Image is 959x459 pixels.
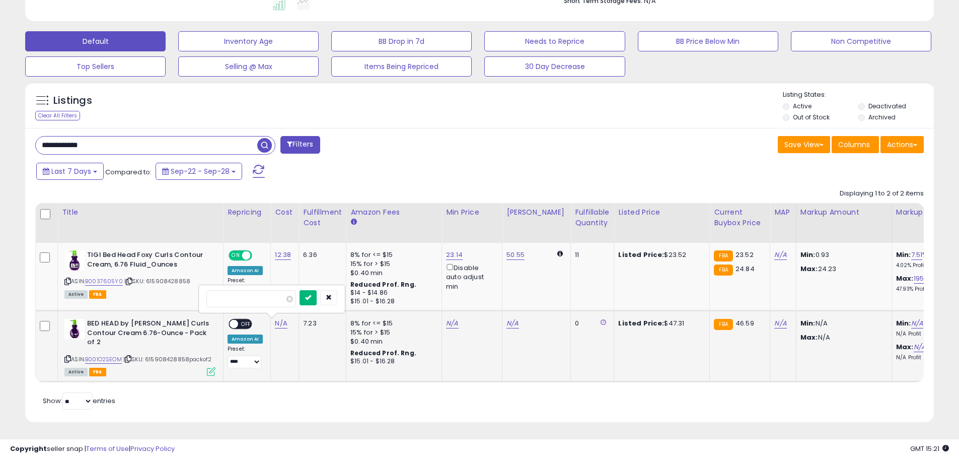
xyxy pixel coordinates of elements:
[800,264,818,274] strong: Max:
[575,250,606,259] div: 11
[506,318,519,329] a: N/A
[800,333,884,342] p: N/A
[64,319,215,375] div: ASIN:
[171,166,230,176] span: Sep-22 - Sep-28
[350,297,434,306] div: $15.01 - $16.28
[800,333,818,342] strong: Max:
[275,250,291,260] a: 12.38
[331,56,472,77] button: Items Being Repriced
[793,113,830,121] label: Out of Stock
[774,318,786,329] a: N/A
[85,355,122,364] a: B001O2SEOM
[896,342,914,352] b: Max:
[791,31,931,51] button: Non Competitive
[64,290,88,299] span: All listings currently available for purchase on Amazon
[896,250,911,259] b: Min:
[228,277,263,300] div: Preset:
[156,163,242,180] button: Sep-22 - Sep-28
[896,274,914,283] b: Max:
[783,90,934,100] p: Listing States:
[896,318,911,328] b: Min:
[228,335,263,344] div: Amazon AI
[800,250,816,259] strong: Min:
[800,265,884,274] p: 24.23
[275,207,294,218] div: Cost
[484,31,625,51] button: Needs to Reprice
[10,444,175,454] div: seller snap | |
[64,319,85,339] img: 31schpm58nL._SL40_.jpg
[618,250,664,259] b: Listed Price:
[228,207,266,218] div: Repricing
[303,207,342,228] div: Fulfillment Cost
[25,56,166,77] button: Top Sellers
[618,207,705,218] div: Listed Price
[85,277,123,286] a: B0037605Y0
[446,262,494,291] div: Disable auto adjust min
[832,136,879,153] button: Columns
[36,163,104,180] button: Last 7 Days
[64,368,88,376] span: All listings currently available for purchase on Amazon
[89,368,106,376] span: FBA
[350,259,434,269] div: 15% for > $15
[868,113,896,121] label: Archived
[275,318,287,329] a: N/A
[868,102,906,110] label: Deactivated
[86,444,129,453] a: Terms of Use
[178,31,319,51] button: Inventory Age
[51,166,91,176] span: Last 7 Days
[64,250,215,297] div: ASIN:
[350,250,434,259] div: 8% for <= $15
[575,319,606,328] div: 0
[914,342,926,352] a: N/A
[774,250,786,260] a: N/A
[911,318,923,329] a: N/A
[350,337,434,346] div: $0.40 min
[89,290,106,299] span: FBA
[130,444,175,453] a: Privacy Policy
[178,56,319,77] button: Selling @ Max
[506,207,566,218] div: [PERSON_NAME]
[446,250,463,260] a: 23.14
[880,136,924,153] button: Actions
[230,251,242,260] span: ON
[303,250,338,259] div: 6.36
[735,264,755,274] span: 24.84
[331,31,472,51] button: BB Drop in 7d
[10,444,47,453] strong: Copyright
[105,167,152,177] span: Compared to:
[350,207,437,218] div: Amazon Fees
[350,319,434,328] div: 8% for <= $15
[800,207,888,218] div: Markup Amount
[280,136,320,154] button: Filters
[838,140,870,150] span: Columns
[793,102,812,110] label: Active
[446,207,498,218] div: Min Price
[638,31,778,51] button: BB Price Below Min
[43,396,115,406] span: Show: entries
[350,357,434,366] div: $15.01 - $16.28
[238,320,254,329] span: OFF
[506,250,525,260] a: 50.55
[123,355,211,363] span: | SKU: 615908428858packof2
[35,111,80,120] div: Clear All Filters
[124,277,190,285] span: | SKU: 615908428858
[618,319,702,328] div: $47.31
[25,31,166,51] button: Default
[484,56,625,77] button: 30 Day Decrease
[618,318,664,328] b: Listed Price:
[778,136,830,153] button: Save View
[228,346,263,368] div: Preset:
[714,319,732,330] small: FBA
[87,319,209,350] b: BED HEAD by [PERSON_NAME] Curls Contour Cream 6.76-Ounce - Pack of 2
[714,265,732,276] small: FBA
[251,251,267,260] span: OFF
[800,250,884,259] p: 0.93
[350,269,434,278] div: $0.40 min
[910,444,949,453] span: 2025-10-6 15:21 GMT
[714,250,732,261] small: FBA
[911,250,923,260] a: 7.51
[228,266,263,275] div: Amazon AI
[64,250,85,271] img: 41RO+PFPBSL._SL40_.jpg
[735,250,754,259] span: 23.52
[575,207,610,228] div: Fulfillable Quantity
